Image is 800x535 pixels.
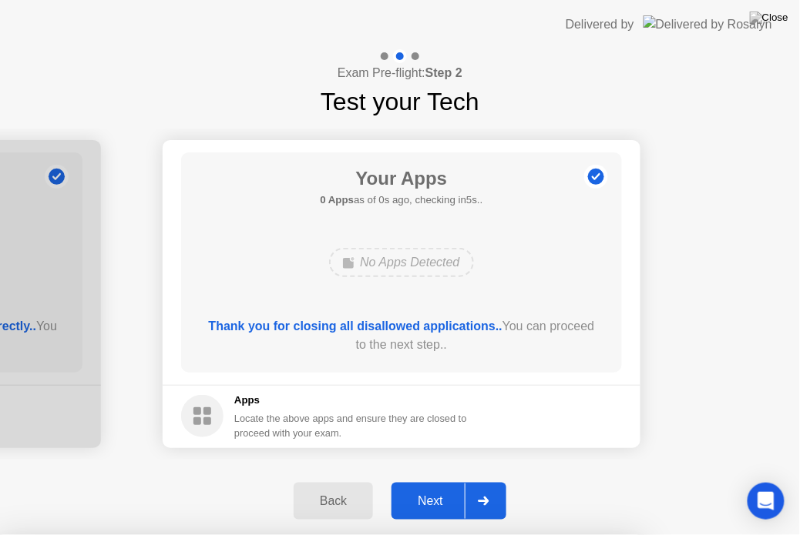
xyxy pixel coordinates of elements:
[320,194,354,206] b: 0 Apps
[320,192,482,208] h5: as of 0s ago, checking in5s..
[203,317,600,354] div: You can proceed to the next step..
[234,393,468,408] h5: Apps
[396,494,465,508] div: Next
[750,12,788,24] img: Close
[338,64,462,82] h4: Exam Pre-flight:
[321,83,479,120] h1: Test your Tech
[298,494,368,508] div: Back
[234,411,468,440] div: Locate the above apps and ensure they are closed to proceed with your exam.
[566,15,634,34] div: Delivered by
[425,66,462,79] b: Step 2
[748,483,785,520] div: Open Intercom Messenger
[644,15,772,33] img: Delivered by Rosalyn
[320,165,482,192] h1: Your Apps
[329,248,473,277] div: No Apps Detected
[209,319,503,333] b: Thank you for closing all disallowed applications..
